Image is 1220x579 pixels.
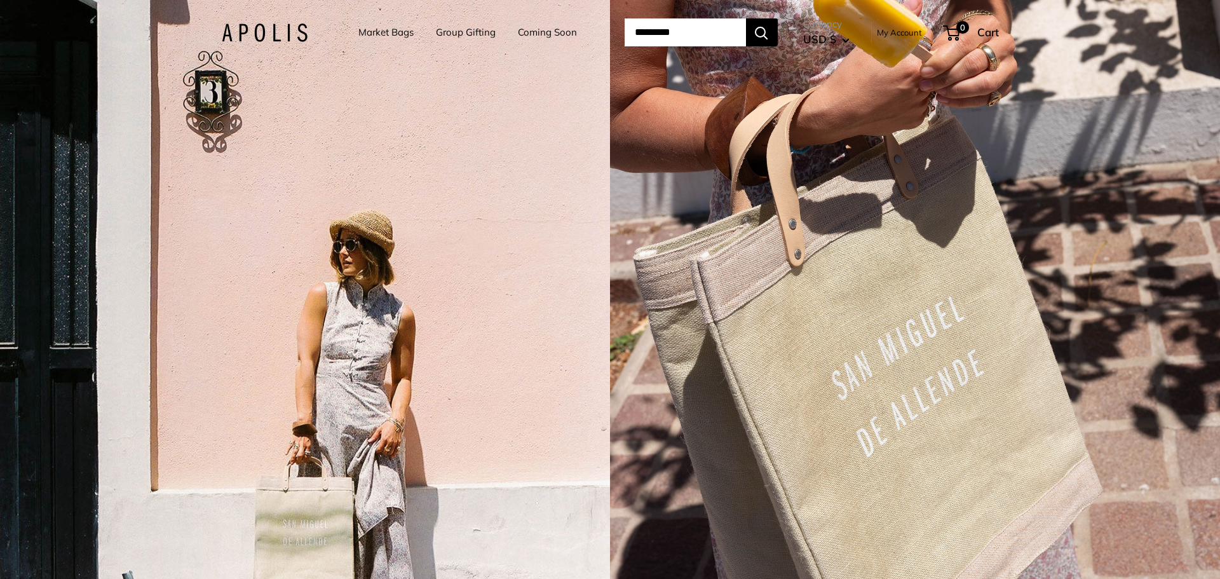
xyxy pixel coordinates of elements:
[518,24,577,41] a: Coming Soon
[625,18,746,46] input: Search...
[746,18,778,46] button: Search
[877,25,922,40] a: My Account
[944,22,999,43] a: 0 Cart
[803,29,850,50] button: USD $
[803,15,850,33] span: Currency
[803,32,836,46] span: USD $
[436,24,496,41] a: Group Gifting
[956,21,968,34] span: 0
[977,25,999,39] span: Cart
[222,24,308,42] img: Apolis
[358,24,414,41] a: Market Bags
[10,531,136,569] iframe: Sign Up via Text for Offers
